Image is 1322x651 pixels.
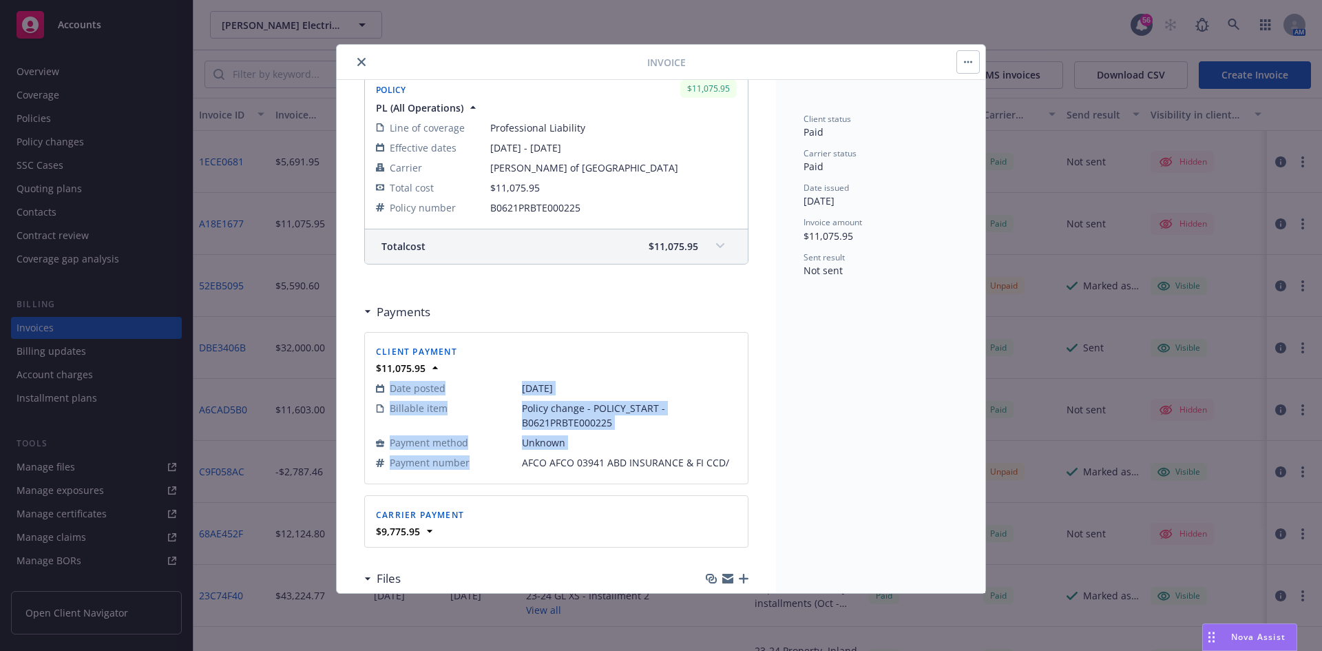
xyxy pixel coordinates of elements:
span: Effective dates [390,141,457,155]
span: Paid [804,125,823,138]
strong: $11,075.95 [376,362,426,375]
button: close [353,54,370,70]
span: Policy number [390,200,456,215]
span: [DATE] - [DATE] [490,141,737,155]
span: Not sent [804,264,843,277]
span: B0621PRBTE000225 [490,200,737,215]
button: PL (All Operations) [376,101,480,115]
span: $11,075.95 [804,229,853,242]
h3: Files [377,570,401,588]
span: Unknown [522,435,737,450]
span: Client status [804,113,851,125]
div: $11,075.95 [680,80,737,97]
div: Payments [364,303,430,321]
span: Paid [804,160,823,173]
span: Policy change - POLICY_START - B0621PRBTE000225 [522,401,737,430]
span: Nova Assist [1231,631,1286,643]
span: Payment number [390,455,470,470]
span: Client payment [376,346,457,358]
button: Nova Assist [1202,623,1297,651]
span: Sent result [804,251,845,263]
span: Invoice amount [804,216,862,228]
span: $11,075.95 [490,181,540,194]
span: Date posted [390,381,445,395]
div: Files [364,570,401,588]
h3: Payments [377,303,430,321]
span: Invoice [647,55,686,70]
span: Professional Liability [490,121,737,135]
span: Billable item [390,401,448,415]
span: Date issued [804,182,849,194]
span: Line of coverage [390,121,465,135]
span: $11,075.95 [649,239,698,254]
span: AFCO AFCO 03941 ABD INSURANCE & FI CCD/ [522,455,737,470]
span: [DATE] [522,381,737,395]
span: Carrier [390,161,422,175]
span: [PERSON_NAME] of [GEOGRAPHIC_DATA] [490,161,737,175]
span: Carrier payment [376,509,464,521]
span: PL (All Operations) [376,101,463,115]
span: Total cost [381,239,426,254]
span: Payment method [390,435,468,450]
div: Drag to move [1203,624,1220,650]
strong: $9,775.95 [376,525,420,538]
div: Totalcost$11,075.95 [365,229,748,264]
span: Total cost [390,180,434,195]
span: [DATE] [804,194,835,207]
span: Policy [376,84,406,96]
span: Carrier status [804,147,857,159]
